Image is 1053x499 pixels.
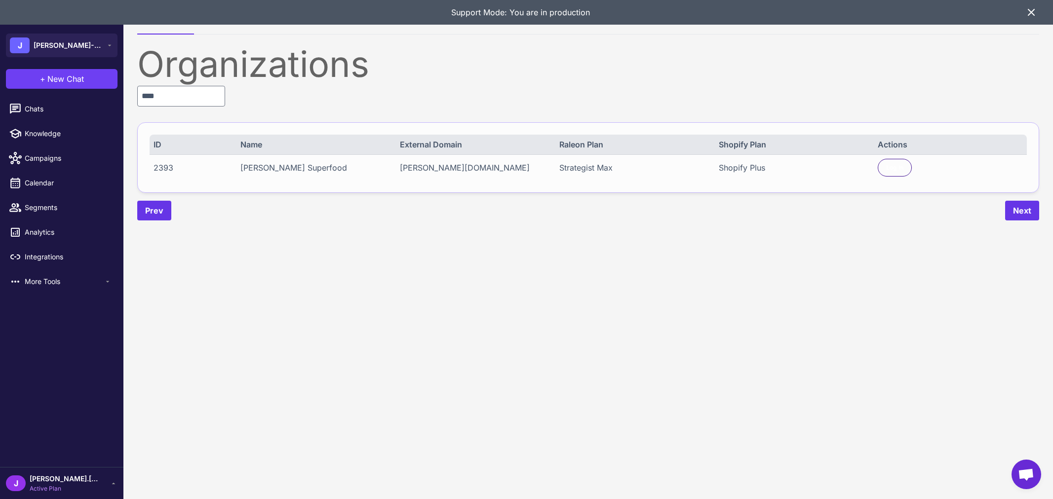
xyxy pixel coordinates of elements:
[6,34,117,57] button: J[PERSON_NAME]-test-break100
[25,251,112,262] span: Integrations
[10,37,30,53] div: J
[559,162,704,174] div: Strategist Max
[30,473,99,484] span: [PERSON_NAME].[PERSON_NAME]
[719,162,864,174] div: Shopify Plus
[137,201,171,220] button: Prev
[1012,460,1041,489] a: Open chat
[6,69,117,89] button: +New Chat
[240,139,386,150] div: Name
[25,202,112,213] span: Segments
[878,139,1023,150] div: Actions
[4,148,119,169] a: Campaigns
[240,162,386,174] div: [PERSON_NAME] Superfood
[4,123,119,144] a: Knowledge
[4,222,119,243] a: Analytics
[25,128,112,139] span: Knowledge
[4,99,119,119] a: Chats
[34,40,103,51] span: [PERSON_NAME]-test-break100
[4,173,119,193] a: Calendar
[25,104,112,114] span: Chats
[719,139,864,150] div: Shopify Plan
[30,484,99,493] span: Active Plan
[137,46,1039,82] div: Organizations
[25,153,112,164] span: Campaigns
[25,227,112,238] span: Analytics
[4,197,119,218] a: Segments
[400,162,545,174] div: [PERSON_NAME][DOMAIN_NAME]
[4,247,119,267] a: Integrations
[25,178,112,188] span: Calendar
[400,139,545,150] div: External Domain
[154,139,226,150] div: ID
[40,73,45,85] span: +
[559,139,704,150] div: Raleon Plan
[1005,201,1039,220] button: Next
[6,475,26,491] div: J
[25,276,104,287] span: More Tools
[47,73,84,85] span: New Chat
[886,163,903,172] span: Log In
[154,162,226,174] div: 2393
